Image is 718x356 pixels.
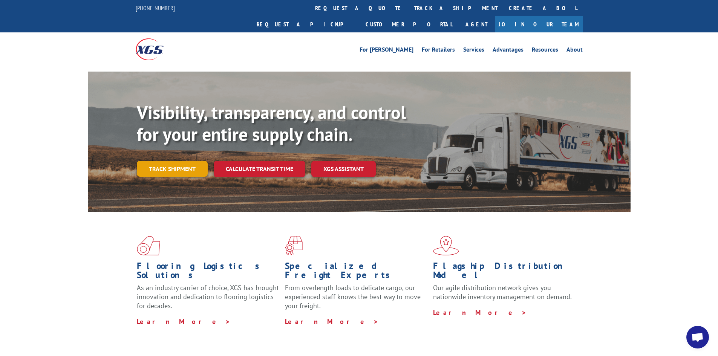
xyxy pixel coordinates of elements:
[433,261,576,283] h1: Flagship Distribution Model
[137,161,208,177] a: Track shipment
[285,261,427,283] h1: Specialized Freight Experts
[463,47,484,55] a: Services
[458,16,495,32] a: Agent
[686,326,709,348] div: Open chat
[137,261,279,283] h1: Flooring Logistics Solutions
[532,47,558,55] a: Resources
[136,4,175,12] a: [PHONE_NUMBER]
[214,161,305,177] a: Calculate transit time
[360,47,413,55] a: For [PERSON_NAME]
[495,16,583,32] a: Join Our Team
[493,47,524,55] a: Advantages
[137,236,160,255] img: xgs-icon-total-supply-chain-intelligence-red
[433,283,572,301] span: Our agile distribution network gives you nationwide inventory management on demand.
[137,283,279,310] span: As an industry carrier of choice, XGS has brought innovation and dedication to flooring logistics...
[137,317,231,326] a: Learn More >
[251,16,360,32] a: Request a pickup
[433,308,527,317] a: Learn More >
[311,161,376,177] a: XGS ASSISTANT
[285,317,379,326] a: Learn More >
[360,16,458,32] a: Customer Portal
[137,101,406,146] b: Visibility, transparency, and control for your entire supply chain.
[433,236,459,255] img: xgs-icon-flagship-distribution-model-red
[566,47,583,55] a: About
[285,283,427,317] p: From overlength loads to delicate cargo, our experienced staff knows the best way to move your fr...
[285,236,303,255] img: xgs-icon-focused-on-flooring-red
[422,47,455,55] a: For Retailers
